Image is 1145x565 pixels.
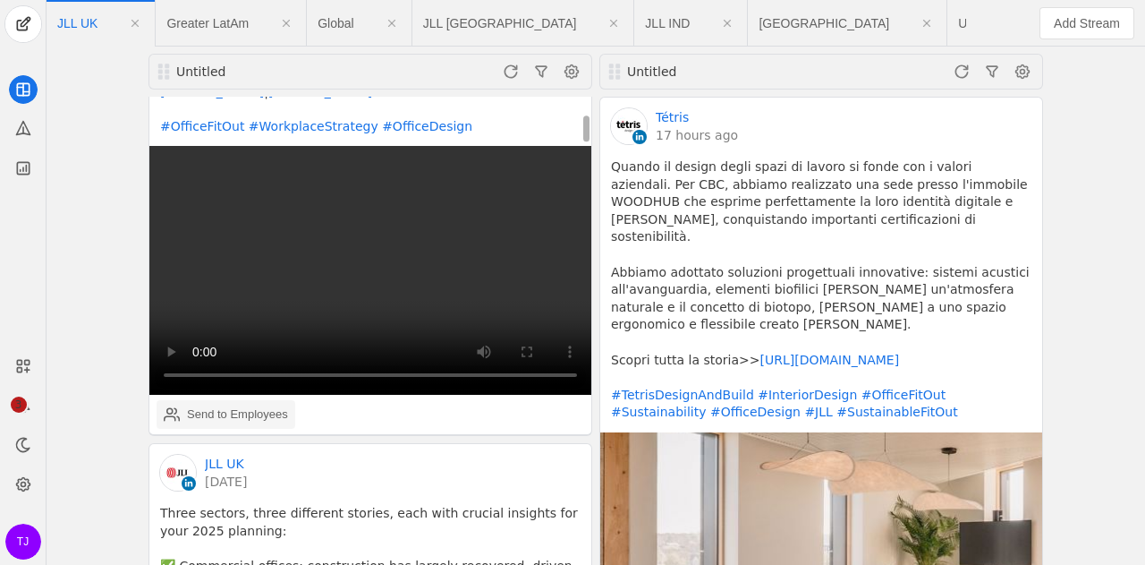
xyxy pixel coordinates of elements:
a: Tétris [656,108,689,126]
a: #SustainableFitOut [836,405,957,419]
span: Click to edit name [645,17,690,30]
pre: Quando il design degli spazi di lavoro si fonde con i valori aziendali. Per CBC, abbiamo realizza... [611,158,1031,422]
span: Click to edit name [166,17,249,30]
span: Click to edit name [57,17,98,30]
app-icon-button: Close Tab [911,7,943,39]
span: Click to edit name [318,17,353,30]
a: #JLL [804,405,832,419]
app-icon-button: Close Tab [270,7,302,39]
span: Click to edit name [958,17,1000,30]
a: #OfficeDesign [382,119,472,133]
span: Click to edit name [423,17,577,30]
span: 3 [11,397,27,413]
app-icon-button: Close Tab [598,7,630,39]
span: Click to edit name [759,17,889,30]
a: [URL][DOMAIN_NAME] [759,353,899,367]
app-icon-button: Close Tab [711,7,743,39]
div: Untitled [627,63,840,81]
a: [PERSON_NAME] [160,84,264,98]
a: #WorkplaceStrategy [249,119,378,133]
a: 17 hours ago [656,126,738,144]
a: #OfficeFitOut [861,388,946,402]
app-icon-button: Close Tab [376,7,408,39]
a: #Sustainability [611,405,707,419]
img: cache [611,108,647,144]
a: #OfficeDesign [710,405,801,419]
span: Add Stream [1054,14,1120,32]
button: Send to Employees [157,400,295,429]
a: [PERSON_NAME] [268,84,372,98]
a: JLL UK [205,455,244,473]
a: #TetrisDesignAndBuild [611,388,754,402]
a: [DATE] [205,473,247,491]
app-icon-button: Close Tab [119,7,151,39]
div: Send to Employees [187,406,288,424]
button: Add Stream [1039,7,1134,39]
div: Untitled [176,63,389,81]
a: #InteriorDesign [758,388,857,402]
button: TJ [5,524,41,560]
a: #OfficeFitOut [160,119,244,133]
img: cache [160,455,196,491]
